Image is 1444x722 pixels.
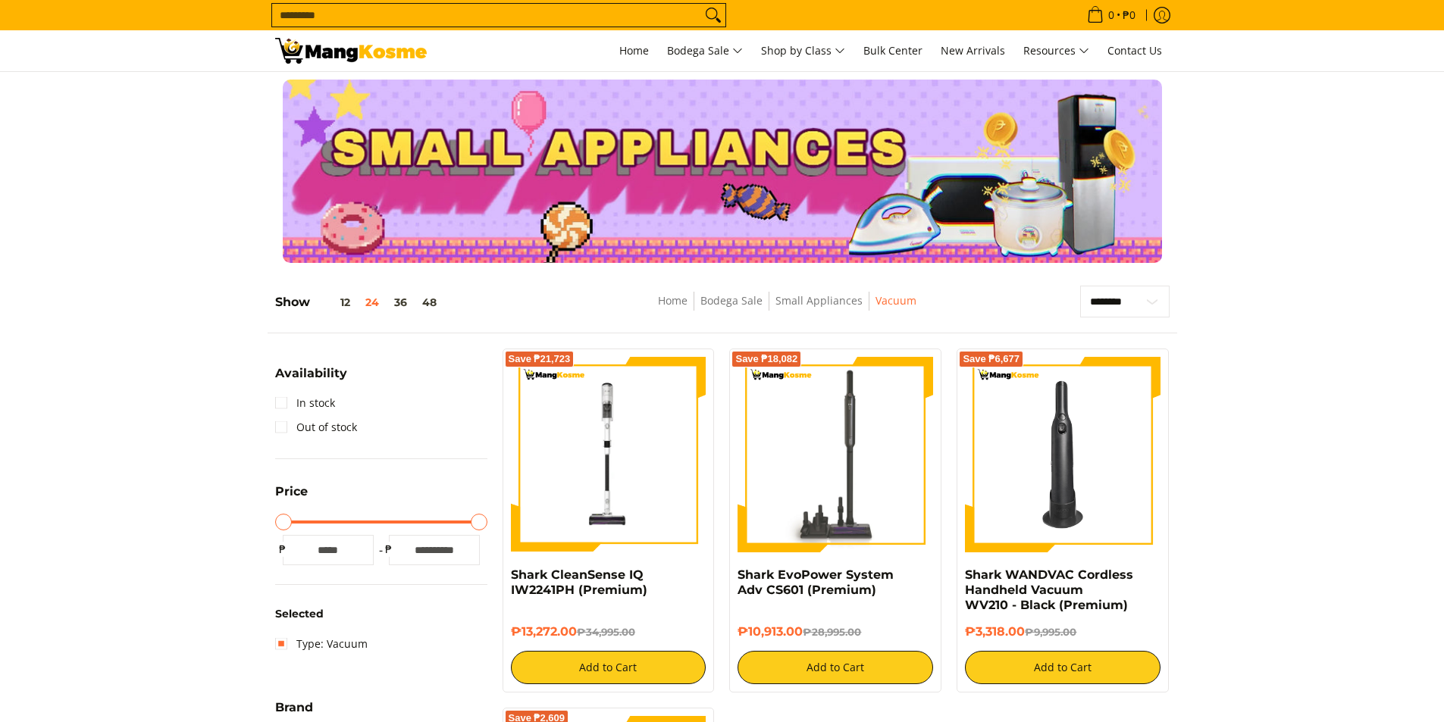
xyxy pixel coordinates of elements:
span: ₱0 [1120,10,1138,20]
button: Add to Cart [511,651,706,684]
a: Shark EvoPower System Adv CS601 (Premium) [738,567,894,597]
span: Save ₱6,677 [963,355,1020,364]
summary: Open [275,486,308,509]
span: Bodega Sale [667,42,743,61]
del: ₱9,995.00 [1025,626,1076,638]
nav: Breadcrumbs [551,292,1023,326]
button: Add to Cart [965,651,1161,684]
a: Small Appliances [775,293,863,308]
img: Shark WANDVAC Cordless Handheld Vacuum WV210 - Black (Premium) [965,357,1161,552]
a: Resources [1016,30,1097,71]
button: 12 [310,296,358,308]
button: 24 [358,296,387,308]
span: Availability [275,367,347,380]
img: Small Appliances l Mang Kosme: Home Appliances Warehouse Sale Vacuum [275,38,427,64]
button: 36 [387,296,415,308]
span: Bulk Center [863,43,922,58]
span: Vacuum [875,292,916,311]
span: Shop by Class [761,42,845,61]
button: Search [701,4,725,27]
a: Bodega Sale [659,30,750,71]
a: Shark CleanSense IQ IW2241PH (Premium) [511,567,647,597]
a: Out of stock [275,415,357,439]
span: Save ₱18,082 [735,355,797,364]
h5: Show [275,295,444,310]
nav: Main Menu [442,30,1170,71]
span: ₱ [275,542,290,557]
span: New Arrivals [941,43,1005,58]
del: ₱28,995.00 [803,626,861,638]
a: Bulk Center [856,30,930,71]
a: Contact Us [1100,30,1170,71]
span: Home [619,43,649,58]
a: New Arrivals [933,30,1013,71]
a: In stock [275,391,335,415]
a: Shark WANDVAC Cordless Handheld Vacuum WV210 - Black (Premium) [965,567,1133,612]
h6: ₱3,318.00 [965,624,1161,639]
a: Type: Vacuum [275,632,368,656]
a: Bodega Sale [700,293,763,308]
h6: Selected [275,608,487,621]
h6: ₱13,272.00 [511,624,706,639]
span: Brand [275,702,313,714]
span: Price [275,486,308,498]
button: 48 [415,296,444,308]
span: ₱ [381,542,396,557]
a: Home [612,30,656,71]
img: shark-cleansense-cordless-stick-vacuum-front-full-view-mang-kosme [511,357,706,552]
button: Add to Cart [738,651,933,684]
summary: Open [275,367,347,391]
a: Shop by Class [753,30,853,71]
span: • [1082,7,1140,23]
span: Save ₱21,723 [509,355,571,364]
span: Resources [1023,42,1089,61]
span: 0 [1106,10,1117,20]
h6: ₱10,913.00 [738,624,933,639]
a: Home [658,293,688,308]
img: shark-evopower-wireless-vacuum-full-view-mang-kosme [738,357,933,552]
span: Contact Us [1107,43,1162,58]
del: ₱34,995.00 [577,626,635,638]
